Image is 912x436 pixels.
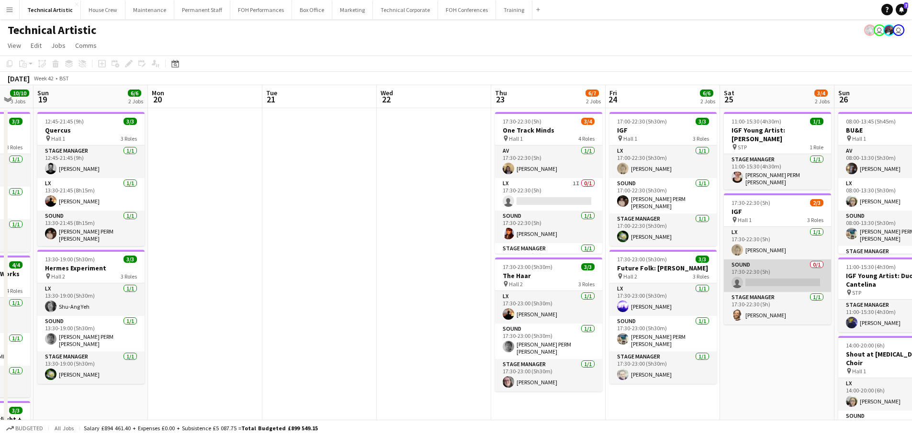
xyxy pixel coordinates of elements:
[495,291,602,324] app-card-role: LX1/117:30-23:00 (5h30m)[PERSON_NAME]
[128,89,141,97] span: 6/6
[722,94,734,105] span: 25
[51,41,66,50] span: Jobs
[608,94,617,105] span: 24
[503,118,541,125] span: 17:30-22:30 (5h)
[37,89,49,97] span: Sun
[495,271,602,280] h3: The Haar
[609,213,717,246] app-card-role: Stage Manager1/117:00-22:30 (5h30m)[PERSON_NAME]
[578,135,595,142] span: 4 Roles
[152,89,164,97] span: Mon
[51,273,65,280] span: Hall 2
[10,89,29,97] span: 10/10
[815,98,830,105] div: 2 Jobs
[724,112,831,190] app-job-card: 11:00-15:30 (4h30m)1/1IGF Young Artist: [PERSON_NAME] STP1 RoleStage Manager1/111:00-15:30 (4h30m...
[381,89,393,97] span: Wed
[700,89,713,97] span: 6/6
[15,425,43,432] span: Budgeted
[509,280,523,288] span: Hall 2
[37,145,145,178] app-card-role: Stage Manager1/112:45-21:45 (9h)[PERSON_NAME]
[6,287,23,294] span: 4 Roles
[609,264,717,272] h3: Future Folk: [PERSON_NAME]
[738,144,747,151] span: STP
[47,39,69,52] a: Jobs
[379,94,393,105] span: 22
[883,24,895,36] app-user-avatar: Zubair PERM Dhalla
[8,41,21,50] span: View
[6,144,23,151] span: 3 Roles
[438,0,496,19] button: FOH Conferences
[503,263,552,270] span: 17:30-23:00 (5h30m)
[696,118,709,125] span: 3/3
[495,126,602,134] h3: One Track Minds
[125,0,174,19] button: Maintenance
[4,39,25,52] a: View
[45,256,95,263] span: 13:30-19:00 (5h30m)
[623,273,637,280] span: Hall 2
[174,0,230,19] button: Permanent Staff
[20,0,81,19] button: Technical Artistic
[495,112,602,254] app-job-card: 17:30-22:30 (5h)3/4One Track Minds Hall 14 RolesAV1/117:30-22:30 (5h)[PERSON_NAME]LX1I0/117:30-22...
[37,351,145,384] app-card-role: Stage Manager1/113:30-19:00 (5h30m)[PERSON_NAME]
[732,199,770,206] span: 17:30-22:30 (5h)
[37,250,145,384] app-job-card: 13:30-19:00 (5h30m)3/3Hermes Experiment Hall 23 RolesLX1/113:30-19:00 (5h30m)Shu-Ang YehSound1/11...
[495,89,507,97] span: Thu
[59,75,69,82] div: BST
[266,89,277,97] span: Tue
[896,4,907,15] a: 7
[128,98,143,105] div: 2 Jobs
[51,135,65,142] span: Hall 1
[609,351,717,384] app-card-role: Stage Manager1/117:30-23:00 (5h30m)[PERSON_NAME]
[609,250,717,384] app-job-card: 17:30-23:00 (5h30m)3/3Future Folk: [PERSON_NAME] Hall 23 RolesLX1/117:30-23:00 (5h30m)[PERSON_NAM...
[495,257,602,391] div: 17:30-23:00 (5h30m)3/3The Haar Hall 23 RolesLX1/117:30-23:00 (5h30m)[PERSON_NAME]Sound1/117:30-23...
[84,425,318,432] div: Salary £894 461.40 + Expenses £0.00 + Subsistence £5 087.75 =
[609,178,717,213] app-card-role: Sound1/117:00-22:30 (5h30m)[PERSON_NAME] PERM [PERSON_NAME]
[724,126,831,143] h3: IGF Young Artist: [PERSON_NAME]
[230,0,292,19] button: FOH Performances
[292,0,332,19] button: Box Office
[53,425,76,432] span: All jobs
[609,112,717,246] app-job-card: 17:00-22:30 (5h30m)3/3IGF Hall 13 RolesLX1/117:00-22:30 (5h30m)[PERSON_NAME]Sound1/117:00-22:30 (...
[31,41,42,50] span: Edit
[32,75,56,82] span: Week 42
[124,118,137,125] span: 3/3
[11,98,29,105] div: 3 Jobs
[693,273,709,280] span: 3 Roles
[893,24,904,36] app-user-avatar: Nathan PERM Birdsall
[609,283,717,316] app-card-role: LX1/117:30-23:00 (5h30m)[PERSON_NAME]
[121,135,137,142] span: 3 Roles
[495,178,602,211] app-card-role: LX1I0/117:30-22:30 (5h)
[5,423,45,434] button: Budgeted
[617,118,667,125] span: 17:00-22:30 (5h30m)
[494,94,507,105] span: 23
[852,289,861,296] span: STP
[75,41,97,50] span: Comms
[586,98,601,105] div: 2 Jobs
[874,24,885,36] app-user-avatar: Liveforce Admin
[45,118,84,125] span: 12:45-21:45 (9h)
[609,126,717,134] h3: IGF
[693,135,709,142] span: 3 Roles
[724,154,831,190] app-card-role: Stage Manager1/111:00-15:30 (4h30m)[PERSON_NAME] PERM [PERSON_NAME]
[724,227,831,259] app-card-role: LX1/117:30-22:30 (5h)[PERSON_NAME]
[724,292,831,324] app-card-role: Stage Manager1/117:30-22:30 (5h)[PERSON_NAME]
[837,94,850,105] span: 26
[265,94,277,105] span: 21
[623,135,637,142] span: Hall 1
[495,145,602,178] app-card-role: AV1/117:30-22:30 (5h)[PERSON_NAME]
[121,273,137,280] span: 3 Roles
[724,207,831,216] h3: IGF
[846,118,896,125] span: 08:00-13:45 (5h45m)
[724,193,831,324] app-job-card: 17:30-22:30 (5h)2/3IGF Hall 13 RolesLX1/117:30-22:30 (5h)[PERSON_NAME]Sound0/117:30-22:30 (5h) St...
[904,2,908,9] span: 7
[846,263,896,270] span: 11:00-15:30 (4h30m)
[37,283,145,316] app-card-role: LX1/113:30-19:00 (5h30m)Shu-Ang Yeh
[9,261,23,268] span: 4/4
[609,145,717,178] app-card-role: LX1/117:00-22:30 (5h30m)[PERSON_NAME]
[81,0,125,19] button: House Crew
[581,263,595,270] span: 3/3
[37,178,145,211] app-card-role: LX1/113:30-21:45 (8h15m)[PERSON_NAME]
[37,211,145,246] app-card-role: Sound1/113:30-21:45 (8h15m)[PERSON_NAME] PERM [PERSON_NAME]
